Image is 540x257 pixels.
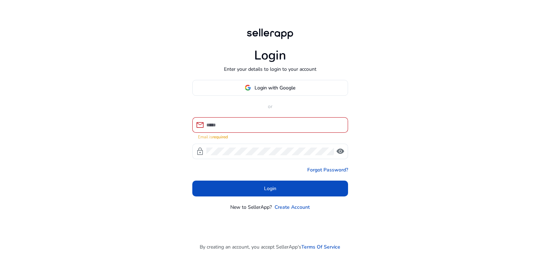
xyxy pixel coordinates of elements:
[301,243,340,251] a: Terms Of Service
[192,80,348,96] button: Login with Google
[264,185,276,192] span: Login
[275,203,310,211] a: Create Account
[245,84,251,91] img: google-logo.svg
[230,203,272,211] p: New to SellerApp?
[192,181,348,196] button: Login
[196,121,204,129] span: mail
[336,147,345,156] span: visibility
[196,147,204,156] span: lock
[198,133,342,140] mat-error: Email is
[255,84,295,92] span: Login with Google
[192,103,348,110] p: or
[307,166,348,174] a: Forgot Password?
[254,48,286,63] h1: Login
[224,65,316,73] p: Enter your details to login to your account
[212,134,228,140] strong: required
